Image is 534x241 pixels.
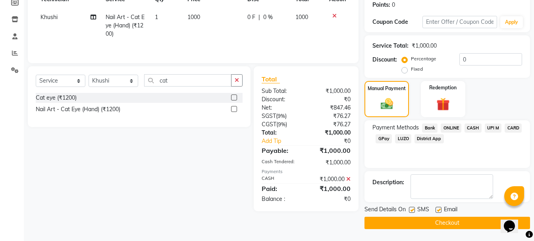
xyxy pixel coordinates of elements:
img: _gift.svg [432,96,454,112]
div: ₹76.27 [306,120,357,129]
div: ₹1,000.00 [306,87,357,95]
span: 0 F [247,13,255,21]
div: CASH [256,175,306,183]
div: Balance : [256,195,306,203]
div: ₹0 [314,137,357,145]
span: Nail Art - Cat Eye (Hand) (₹1200) [106,13,145,37]
div: Cash Tendered: [256,158,306,167]
span: CARD [505,123,522,133]
span: UPI M [485,123,502,133]
span: CASH [465,123,482,133]
span: Total [262,75,280,83]
label: Manual Payment [368,85,406,92]
div: ₹1,000.00 [306,129,357,137]
span: Send Details On [364,205,406,215]
label: Fixed [411,66,423,73]
div: Service Total: [372,42,409,50]
div: Coupon Code [372,18,422,26]
div: ₹1,000.00 [306,175,357,183]
span: 1 [155,13,158,21]
div: ₹847.46 [306,104,357,112]
label: Percentage [411,55,436,62]
span: SMS [417,205,429,215]
a: Add Tip [256,137,315,145]
div: ₹1,000.00 [306,184,357,193]
div: ( ) [256,120,306,129]
span: GPay [376,134,392,143]
div: Discount: [372,56,397,64]
span: 1000 [187,13,200,21]
div: 0 [392,1,395,9]
div: Payments [262,168,351,175]
span: ONLINE [441,123,461,133]
div: Paid: [256,184,306,193]
img: _cash.svg [377,97,397,111]
span: 0 % [263,13,273,21]
div: ₹1,000.00 [306,146,357,155]
div: Description: [372,178,404,187]
span: | [258,13,260,21]
div: Total: [256,129,306,137]
div: Cat eye (₹1200) [36,94,77,102]
div: ( ) [256,112,306,120]
div: Payable: [256,146,306,155]
div: Sub Total: [256,87,306,95]
div: ₹0 [306,195,357,203]
span: 1000 [295,13,308,21]
div: Points: [372,1,390,9]
span: Bank [422,123,438,133]
div: ₹1,000.00 [306,158,357,167]
iframe: chat widget [501,209,526,233]
div: Net: [256,104,306,112]
div: ₹0 [306,95,357,104]
div: Discount: [256,95,306,104]
input: Search or Scan [144,74,231,87]
span: District App [414,134,444,143]
button: Checkout [364,217,530,229]
button: Apply [500,16,523,28]
input: Enter Offer / Coupon Code [422,16,497,28]
div: Nail Art - Cat Eye (Hand) (₹1200) [36,105,120,114]
label: Redemption [429,84,457,91]
span: LUZO [395,134,411,143]
span: Khushi [40,13,58,21]
span: 9% [278,113,285,119]
div: ₹1,000.00 [412,42,437,50]
span: SGST [262,112,276,120]
span: Payment Methods [372,123,419,132]
span: 9% [278,121,285,127]
span: Email [444,205,457,215]
span: CGST [262,121,276,128]
div: ₹76.27 [306,112,357,120]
